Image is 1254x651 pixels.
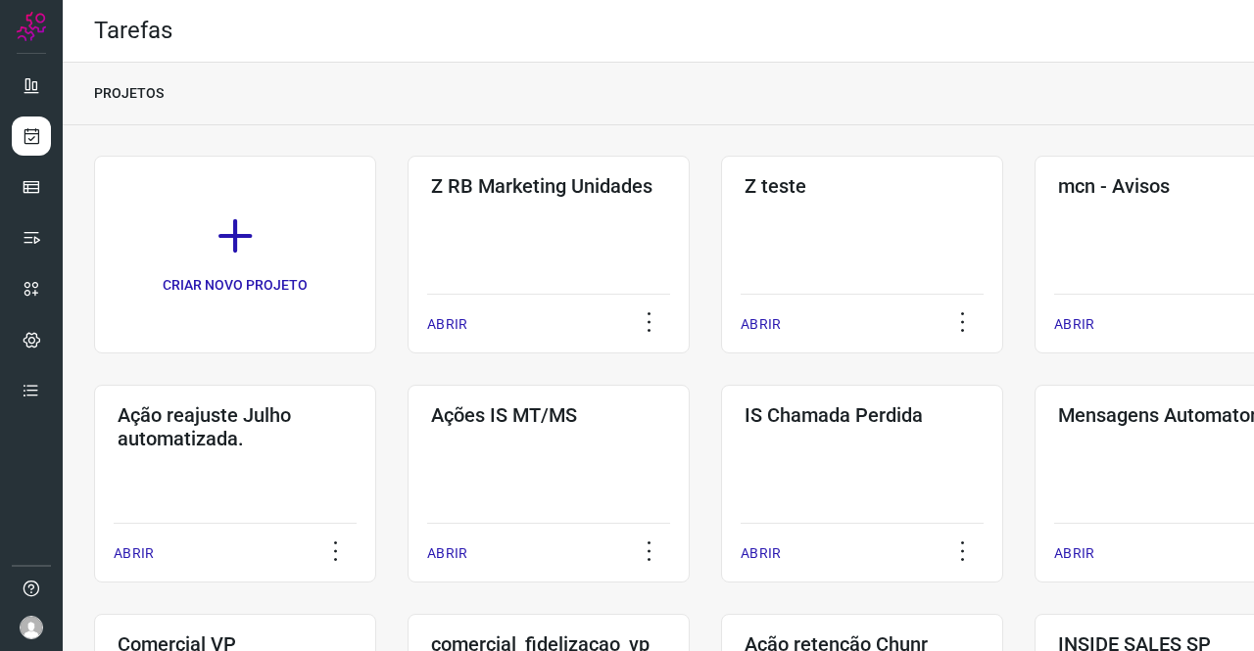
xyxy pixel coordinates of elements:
img: avatar-user-boy.jpg [20,616,43,639]
h3: Z RB Marketing Unidades [431,174,666,198]
h3: Ações IS MT/MS [431,403,666,427]
p: ABRIR [427,543,467,564]
h3: IS Chamada Perdida [745,403,980,427]
h3: Ação reajuste Julho automatizada. [118,403,353,450]
p: ABRIR [114,543,154,564]
h2: Tarefas [94,17,172,45]
h3: Z teste [745,174,980,198]
p: ABRIR [1054,543,1094,564]
p: ABRIR [427,314,467,335]
p: ABRIR [1054,314,1094,335]
p: CRIAR NOVO PROJETO [163,275,308,296]
img: Logo [17,12,46,41]
p: ABRIR [741,314,781,335]
p: ABRIR [741,543,781,564]
p: PROJETOS [94,83,164,104]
